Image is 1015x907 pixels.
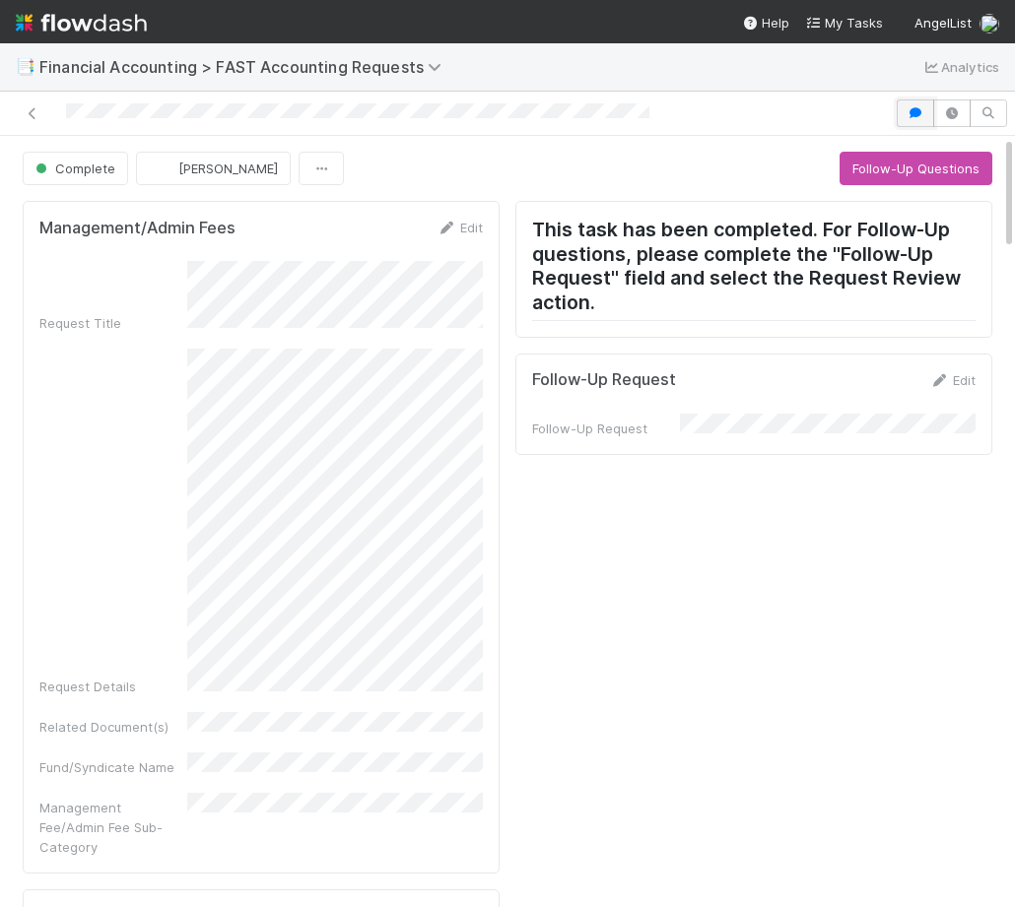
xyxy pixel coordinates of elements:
div: Request Title [39,313,187,333]
button: Follow-Up Questions [840,152,992,185]
img: avatar_18c010e4-930e-4480-823a-7726a265e9dd.png [980,14,999,33]
h2: This task has been completed. For Follow-Up questions, please complete the "Follow-Up Request" fi... [532,218,976,320]
button: [PERSON_NAME] [136,152,291,185]
span: Complete [32,161,115,176]
a: Analytics [921,55,999,79]
div: Request Details [39,677,187,696]
img: avatar_c0d2ec3f-77e2-40ea-8107-ee7bdb5edede.png [153,159,172,178]
span: AngelList [914,15,972,31]
button: Complete [23,152,128,185]
span: My Tasks [805,15,883,31]
span: [PERSON_NAME] [178,161,278,176]
span: 📑 [16,58,35,75]
div: Help [742,13,789,32]
a: My Tasks [805,13,883,32]
div: Management Fee/Admin Fee Sub-Category [39,798,187,857]
a: Edit [437,220,483,235]
h5: Management/Admin Fees [39,219,236,238]
a: Edit [929,372,976,388]
span: Financial Accounting > FAST Accounting Requests [39,57,451,77]
img: logo-inverted-e16ddd16eac7371096b0.svg [16,6,147,39]
div: Follow-Up Request [532,419,680,438]
div: Fund/Syndicate Name [39,757,187,777]
h5: Follow-Up Request [532,370,676,390]
div: Related Document(s) [39,717,187,737]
